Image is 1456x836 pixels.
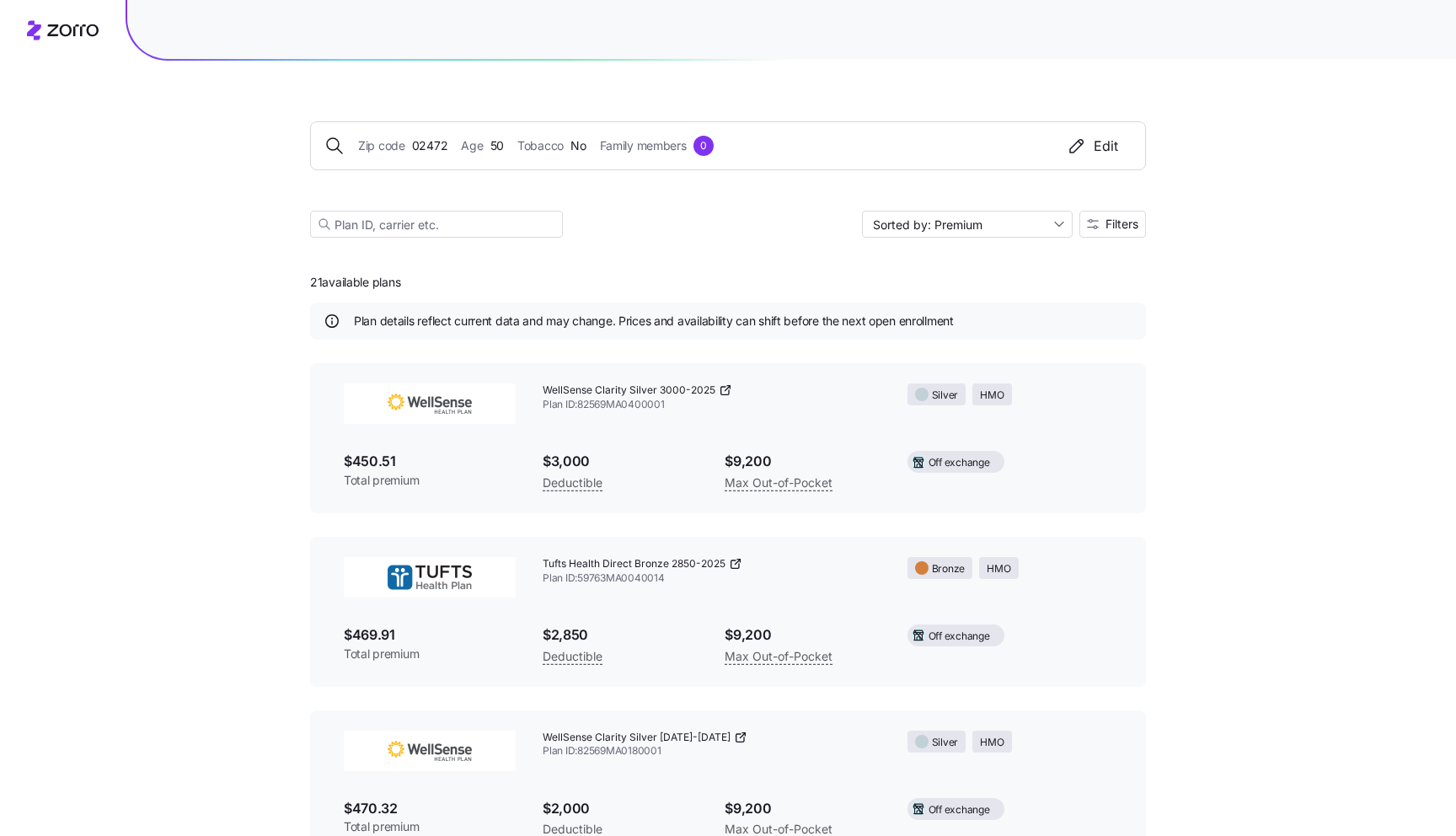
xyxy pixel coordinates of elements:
span: Plan ID: 59763MA0040014 [543,571,881,586]
span: Tobacco [517,137,564,155]
span: No [570,137,586,155]
input: Sort by [862,211,1073,238]
img: WellSense Health Plan (BMC) [344,383,516,424]
span: Off exchange [929,455,990,471]
span: Bronze [932,561,966,577]
span: Max Out-of-Pocket [725,646,832,667]
span: Deductible [543,473,602,493]
span: Tufts Health Direct Bronze 2850-2025 [543,557,725,571]
span: HMO [987,561,1010,577]
img: WellSense Health Plan (BMC) [344,731,516,771]
span: $470.32 [344,798,516,819]
button: Filters [1079,211,1146,238]
span: Deductible [543,646,602,667]
button: Edit [1053,136,1132,156]
img: THP Direct [344,557,516,598]
span: Silver [932,735,959,751]
span: Total premium [344,646,516,662]
span: $3,000 [543,451,698,472]
span: $2,000 [543,798,698,819]
span: Age [461,137,483,155]
span: 50 [490,137,504,155]
span: Plan ID: 82569MA0180001 [543,744,881,758]
span: $450.51 [344,451,516,472]
input: Plan ID, carrier etc. [310,211,563,238]
span: Off exchange [929,802,990,818]
span: $9,200 [725,451,880,472]
div: 0 [693,136,714,156]
span: $2,850 [543,624,698,646]
span: WellSense Clarity Silver [DATE]-[DATE] [543,731,731,745]
span: 21 available plans [310,274,400,291]
span: HMO [980,388,1004,404]
span: Filters [1105,218,1138,230]
span: 02472 [412,137,448,155]
span: Off exchange [929,629,990,645]
span: $9,200 [725,798,880,819]
span: Silver [932,388,959,404]
span: Zip code [358,137,405,155]
span: Total premium [344,818,516,835]
span: HMO [980,735,1004,751]
div: Edit [1067,136,1118,156]
span: $469.91 [344,624,516,646]
span: Total premium [344,472,516,489]
span: $9,200 [725,624,880,646]
span: Max Out-of-Pocket [725,473,832,493]
span: Family members [600,137,687,155]
span: Plan details reflect current data and may change. Prices and availability can shift before the ne... [354,313,954,330]
span: WellSense Clarity Silver 3000-2025 [543,383,715,398]
span: Plan ID: 82569MA0400001 [543,398,881,412]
